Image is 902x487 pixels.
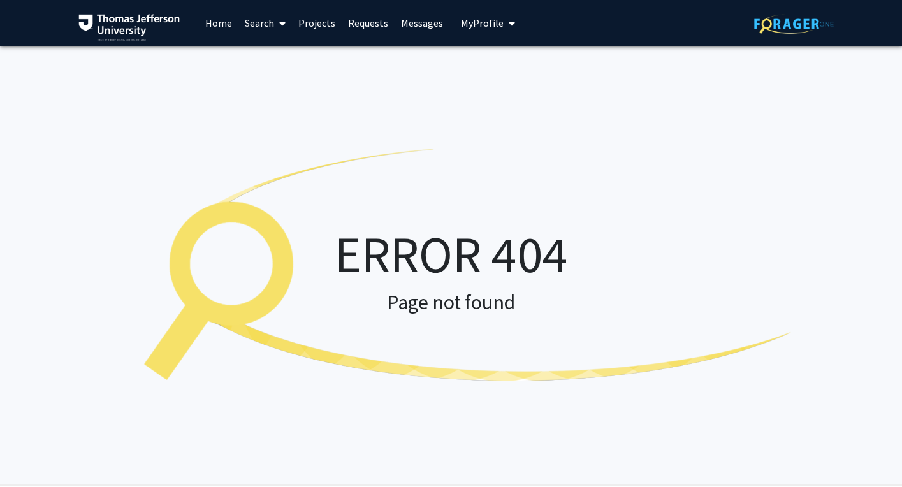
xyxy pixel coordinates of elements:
[78,14,180,41] img: Thomas Jefferson University Logo
[199,1,238,45] a: Home
[292,1,342,45] a: Projects
[107,224,796,285] h1: ERROR 404
[342,1,395,45] a: Requests
[107,290,796,314] h2: Page not found
[238,1,292,45] a: Search
[754,14,834,34] img: ForagerOne Logo
[395,1,449,45] a: Messages
[461,17,504,29] span: My Profile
